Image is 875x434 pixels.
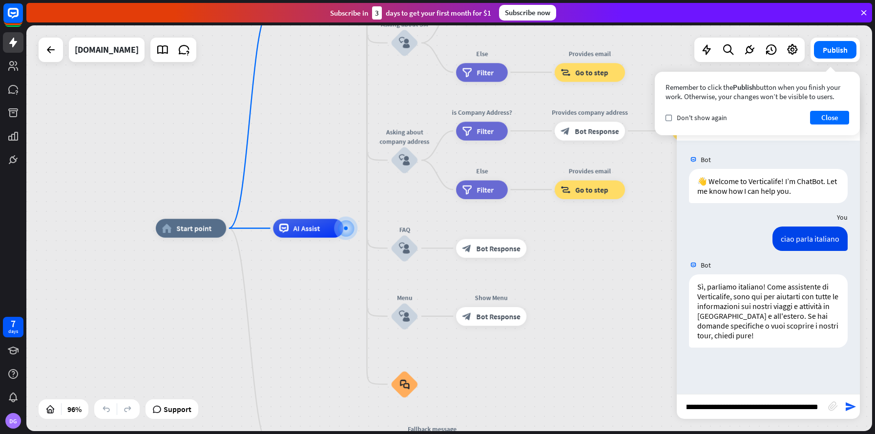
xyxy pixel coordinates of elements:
p: Sì, parliamo italiano! Come assistente di Verticalife, sono qui per aiutarti con tutte le informa... [697,282,839,340]
div: 7 [11,319,16,328]
i: filter [462,67,472,77]
div: 👋 Welcome to Verticalife! I’m ChatBot. Let me know how I can help you. [689,169,848,203]
div: Else [449,166,515,175]
i: block_faq [399,379,409,389]
span: You [837,213,848,222]
i: block_goto [561,67,570,77]
i: block_bot_response [462,311,472,321]
i: block_bot_response [462,244,472,253]
span: Go to step [575,67,608,77]
div: 3 [372,6,382,20]
div: Fallback message [390,424,475,434]
div: FAQ [376,225,433,234]
div: Show Menu [449,293,534,302]
span: Filter [477,126,494,135]
div: Subscribe in days to get your first month for $1 [330,6,491,20]
span: Bot Response [476,244,520,253]
div: is Company Address? [449,107,515,117]
div: Menu [376,293,433,302]
i: block_user_input [399,243,410,254]
div: Subscribe now [499,5,556,21]
a: 7 days [3,317,23,337]
div: Provides email [547,166,632,175]
span: Support [164,401,191,417]
span: Start point [176,224,211,233]
div: days [8,328,18,335]
div: ciao parla italiano [772,227,848,251]
i: block_bot_response [561,126,570,135]
div: Provides company address [547,107,632,117]
i: block_user_input [399,37,410,48]
button: Close [810,111,849,124]
span: Don't show again [677,113,727,122]
div: verticalife.it [75,38,139,62]
i: send [845,401,856,413]
span: AI Assist [293,224,320,233]
i: block_user_input [399,155,410,166]
span: Bot Response [476,311,520,321]
span: Go to step [575,185,608,194]
button: Open LiveChat chat widget [8,4,37,33]
div: Asking about company address [376,127,433,146]
span: Filter [477,185,494,194]
span: Bot Response [575,126,619,135]
div: Provides email [547,49,632,58]
i: filter [462,185,472,194]
div: Asking about SM [376,20,433,29]
i: block_attachment [828,401,838,411]
i: filter [462,126,472,135]
span: Publish [733,83,756,92]
div: 96% [64,401,84,417]
button: Publish [814,41,856,59]
span: Bot [701,155,711,164]
span: Bot [701,261,711,269]
div: DG [5,413,21,429]
i: block_user_input [399,310,410,322]
div: Else [449,49,515,58]
i: home_2 [162,224,172,233]
span: Filter [477,67,494,77]
div: Remember to click the button when you finish your work. Otherwise, your changes won’t be visible ... [666,83,849,101]
i: block_goto [561,185,570,194]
